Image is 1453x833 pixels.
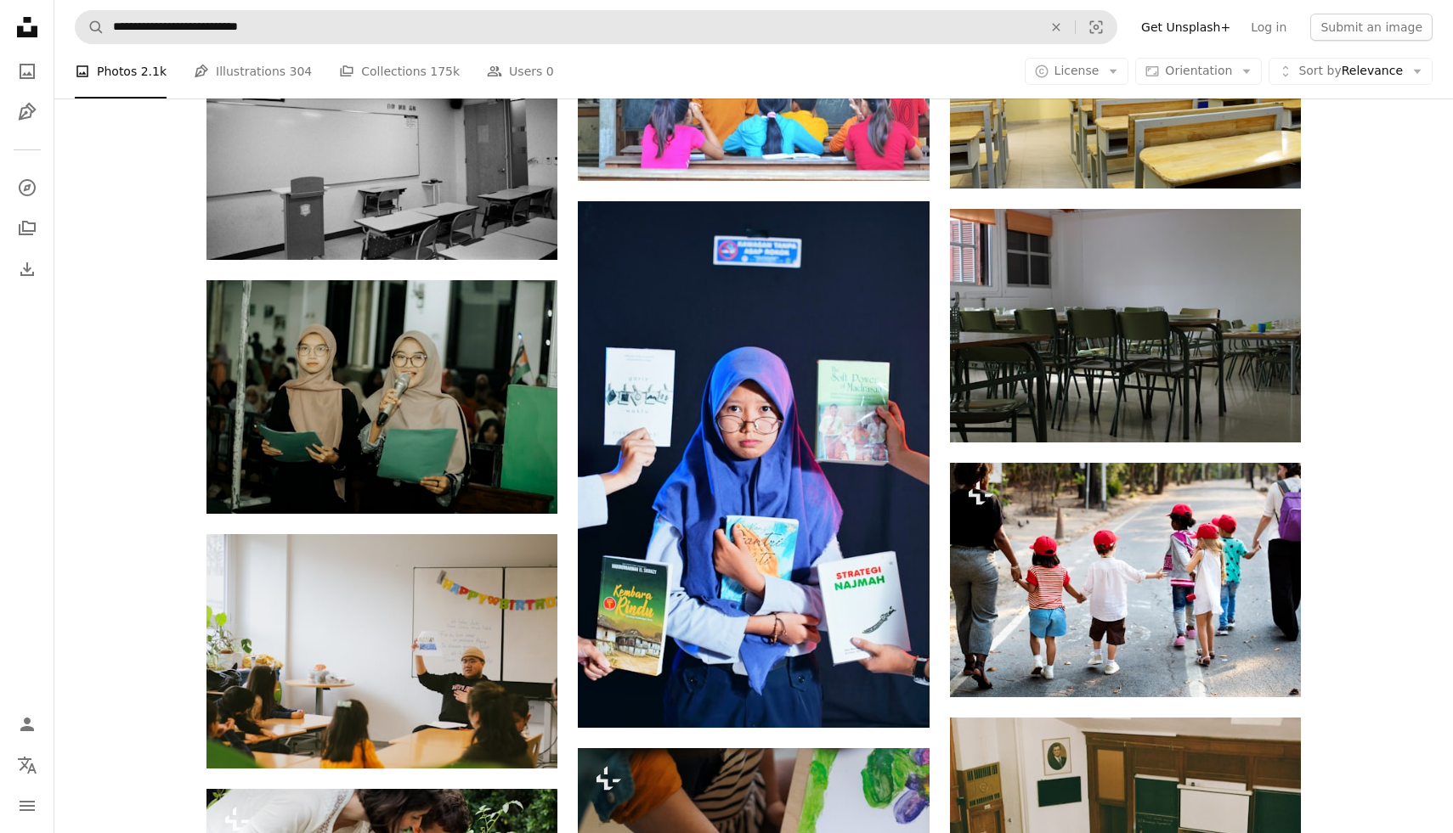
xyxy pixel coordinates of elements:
img: a man standing in front of a whiteboard in a classroom [206,534,557,768]
img: Empty classroom with chairs and tables. [950,209,1301,442]
a: Explore [10,171,44,205]
a: Illustrations 304 [194,44,312,98]
img: A black and white photo of a classroom [206,28,557,261]
a: Collections 175k [339,44,460,98]
a: A black and white photo of a classroom [206,136,557,151]
img: a woman in a blue hijab holding books [578,201,929,728]
button: Orientation [1135,58,1262,85]
span: License [1054,64,1100,77]
img: Two women in hijabs are holding microphones [206,280,557,514]
a: Group of student is on a field trips [950,572,1301,588]
a: Photos [10,54,44,88]
a: Log in [1241,14,1297,41]
a: Collections [10,211,44,245]
form: Find visuals sitewide [75,10,1117,44]
a: a man standing in front of a whiteboard in a classroom [206,644,557,659]
a: Illustrations [10,95,44,129]
a: Empty classroom with chairs and tables. [950,318,1301,333]
img: Group of student is on a field trips [950,463,1301,697]
span: Relevance [1298,63,1403,80]
a: Get Unsplash+ [1131,14,1241,41]
button: Visual search [1076,11,1117,43]
button: Sort byRelevance [1269,58,1433,85]
span: Sort by [1298,64,1341,77]
a: Two women in hijabs are holding microphones [206,389,557,404]
a: Users 0 [487,44,554,98]
span: Orientation [1165,64,1232,77]
span: 175k [430,62,460,81]
button: License [1025,58,1129,85]
button: Submit an image [1310,14,1433,41]
a: Download History [10,252,44,286]
a: Home — Unsplash [10,10,44,48]
span: 0 [546,62,554,81]
button: Search Unsplash [76,11,105,43]
a: Log in / Sign up [10,707,44,741]
button: Language [10,748,44,782]
span: 304 [290,62,313,81]
button: Menu [10,789,44,823]
button: Clear [1037,11,1075,43]
a: a woman in a blue hijab holding books [578,456,929,471]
